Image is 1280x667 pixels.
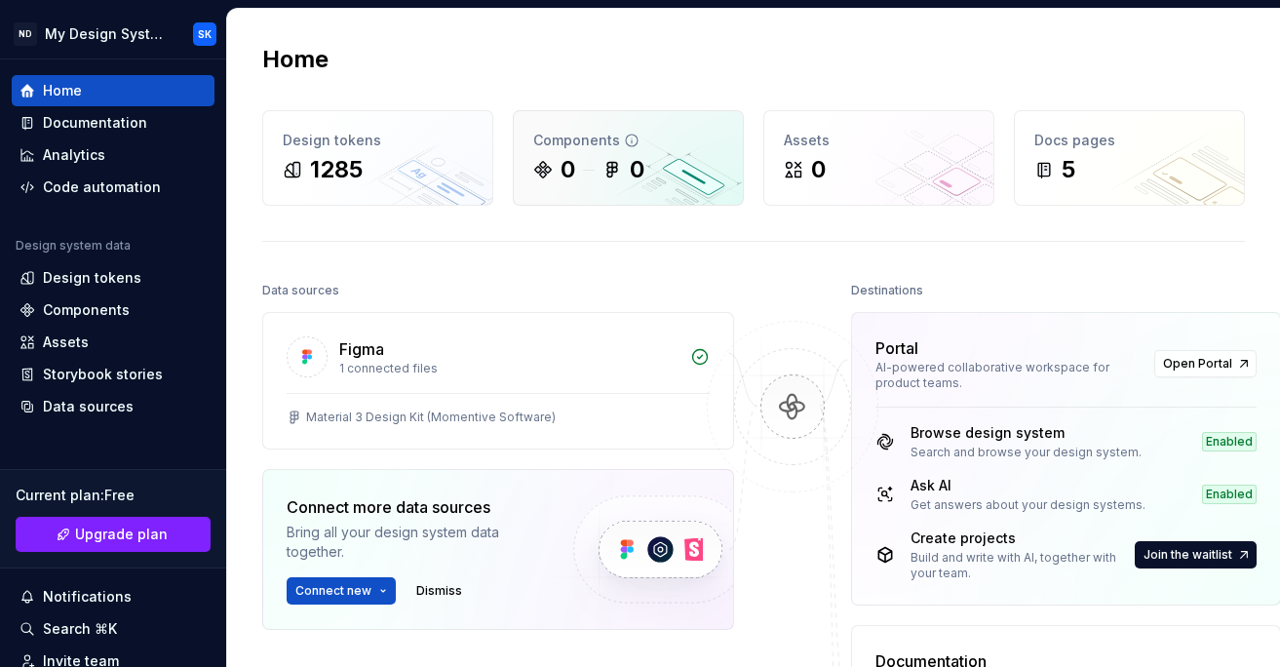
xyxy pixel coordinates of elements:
[763,110,994,206] a: Assets0
[43,333,89,352] div: Assets
[12,139,214,171] a: Analytics
[12,327,214,358] a: Assets
[407,577,471,605] button: Dismiss
[416,583,462,599] span: Dismiss
[16,486,211,505] div: Current plan : Free
[43,81,82,100] div: Home
[43,619,117,639] div: Search ⌘K
[16,517,211,552] button: Upgrade plan
[875,336,918,360] div: Portal
[43,268,141,288] div: Design tokens
[911,550,1131,581] div: Build and write with AI, together with your team.
[262,312,734,450] a: Figma1 connected filesMaterial 3 Design Kit (Momentive Software)
[911,476,1145,495] div: Ask AI
[12,359,214,390] a: Storybook stories
[262,44,329,75] h2: Home
[513,110,744,206] a: Components00
[851,277,923,304] div: Destinations
[1135,541,1257,569] button: Join the waitlist
[16,238,131,254] div: Design system data
[43,300,130,320] div: Components
[43,397,134,416] div: Data sources
[533,131,723,150] div: Components
[43,587,132,607] div: Notifications
[784,131,974,150] div: Assets
[43,365,163,384] div: Storybook stories
[295,583,371,599] span: Connect new
[262,277,339,304] div: Data sources
[12,294,214,326] a: Components
[911,497,1145,513] div: Get answers about your design systems.
[198,26,212,42] div: SK
[12,172,214,203] a: Code automation
[1202,485,1257,504] div: Enabled
[12,107,214,138] a: Documentation
[43,113,147,133] div: Documentation
[561,154,575,185] div: 0
[14,22,37,46] div: ND
[310,154,363,185] div: 1285
[287,577,396,605] button: Connect new
[1014,110,1245,206] a: Docs pages5
[283,131,473,150] div: Design tokens
[1144,547,1232,563] span: Join the waitlist
[287,495,540,519] div: Connect more data sources
[12,75,214,106] a: Home
[1034,131,1224,150] div: Docs pages
[43,145,105,165] div: Analytics
[339,361,679,376] div: 1 connected files
[1154,350,1257,377] a: Open Portal
[1062,154,1075,185] div: 5
[12,262,214,294] a: Design tokens
[12,391,214,422] a: Data sources
[1202,432,1257,451] div: Enabled
[43,177,161,197] div: Code automation
[4,13,222,55] button: NDMy Design SystemSK
[630,154,644,185] div: 0
[306,410,556,425] div: Material 3 Design Kit (Momentive Software)
[911,529,1131,548] div: Create projects
[911,445,1142,460] div: Search and browse your design system.
[875,360,1143,391] div: AI-powered collaborative workspace for product teams.
[12,613,214,645] button: Search ⌘K
[287,523,540,562] div: Bring all your design system data together.
[12,581,214,612] button: Notifications
[262,110,493,206] a: Design tokens1285
[911,423,1142,443] div: Browse design system
[811,154,826,185] div: 0
[75,525,168,544] span: Upgrade plan
[339,337,384,361] div: Figma
[1163,356,1232,372] span: Open Portal
[45,24,170,44] div: My Design System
